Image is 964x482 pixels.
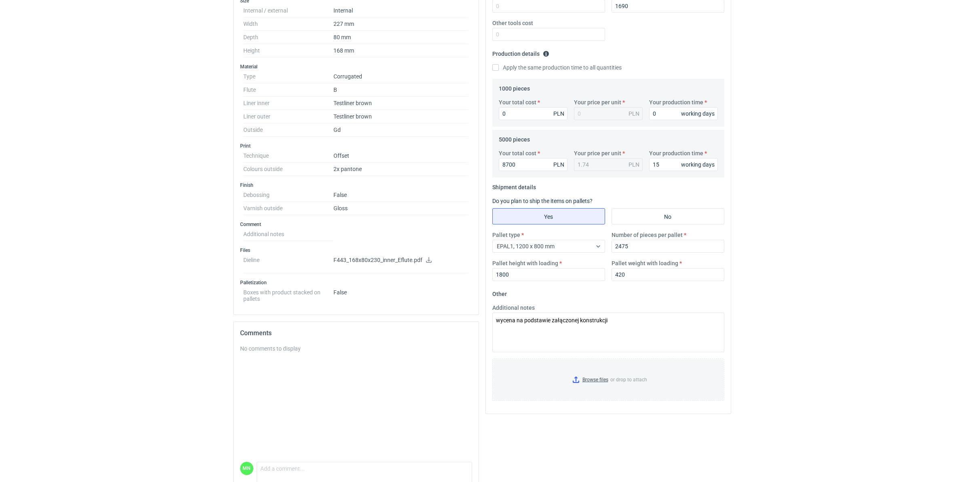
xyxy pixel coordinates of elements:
[649,149,703,157] label: Your production time
[243,188,333,202] dt: Debossing
[492,304,535,312] label: Additional notes
[240,462,253,475] figcaption: MN
[333,31,469,44] dd: 80 mm
[612,240,724,253] input: 0
[333,83,469,97] dd: B
[499,158,567,171] input: 0
[243,202,333,215] dt: Varnish outside
[492,19,533,27] label: Other tools cost
[492,198,593,204] label: Do you plan to ship the items on pallets?
[629,161,639,169] div: PLN
[333,17,469,31] dd: 227 mm
[243,149,333,163] dt: Technique
[333,188,469,202] dd: False
[492,47,549,57] legend: Production details
[629,110,639,118] div: PLN
[333,202,469,215] dd: Gloss
[612,231,683,239] label: Number of pieces per pallet
[492,208,605,224] label: Yes
[243,163,333,176] dt: Colours outside
[499,133,530,143] legend: 5000 pieces
[240,63,472,70] h3: Material
[649,158,718,171] input: 0
[492,288,507,297] legend: Other
[574,149,621,157] label: Your price per unit
[243,83,333,97] dt: Flute
[243,123,333,137] dt: Outside
[612,208,724,224] label: No
[493,359,724,400] label: or drop to attach
[333,257,469,264] p: F443_168x80x230_inner_Eflute.pdf
[492,259,558,267] label: Pallet height with loading
[553,161,564,169] div: PLN
[240,462,253,475] div: Małgorzata Nowotna
[243,44,333,57] dt: Height
[240,247,472,254] h3: Files
[243,286,333,302] dt: Boxes with product stacked on pallets
[499,98,536,106] label: Your total cost
[240,221,472,228] h3: Comment
[240,328,472,338] h2: Comments
[681,161,715,169] div: working days
[243,254,333,273] dt: Dieline
[649,107,718,120] input: 0
[492,268,605,281] input: 0
[240,182,472,188] h3: Finish
[333,149,469,163] dd: Offset
[492,231,520,239] label: Pallet type
[492,28,605,41] input: 0
[499,107,567,120] input: 0
[240,345,472,353] div: No comments to display
[243,17,333,31] dt: Width
[243,4,333,17] dt: Internal / external
[333,70,469,83] dd: Corrugated
[553,110,564,118] div: PLN
[333,163,469,176] dd: 2x pantone
[243,228,333,241] dt: Additional notes
[240,279,472,286] h3: Palletization
[492,181,536,190] legend: Shipment details
[574,98,621,106] label: Your price per unit
[243,31,333,44] dt: Depth
[333,44,469,57] dd: 168 mm
[243,70,333,83] dt: Type
[333,286,469,302] dd: False
[499,149,536,157] label: Your total cost
[333,123,469,137] dd: Gd
[649,98,703,106] label: Your production time
[243,97,333,110] dt: Liner inner
[497,243,555,249] span: EPAL1, 1200 x 800 mm
[492,313,724,352] textarea: wycena na podstawie załączonej konstrukcji
[240,143,472,149] h3: Print
[612,259,678,267] label: Pallet weight with loading
[499,82,530,92] legend: 1000 pieces
[333,4,469,17] dd: Internal
[612,268,724,281] input: 0
[333,110,469,123] dd: Testliner brown
[243,110,333,123] dt: Liner outer
[681,110,715,118] div: working days
[333,97,469,110] dd: Testliner brown
[492,63,622,72] label: Apply the same production time to all quantities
